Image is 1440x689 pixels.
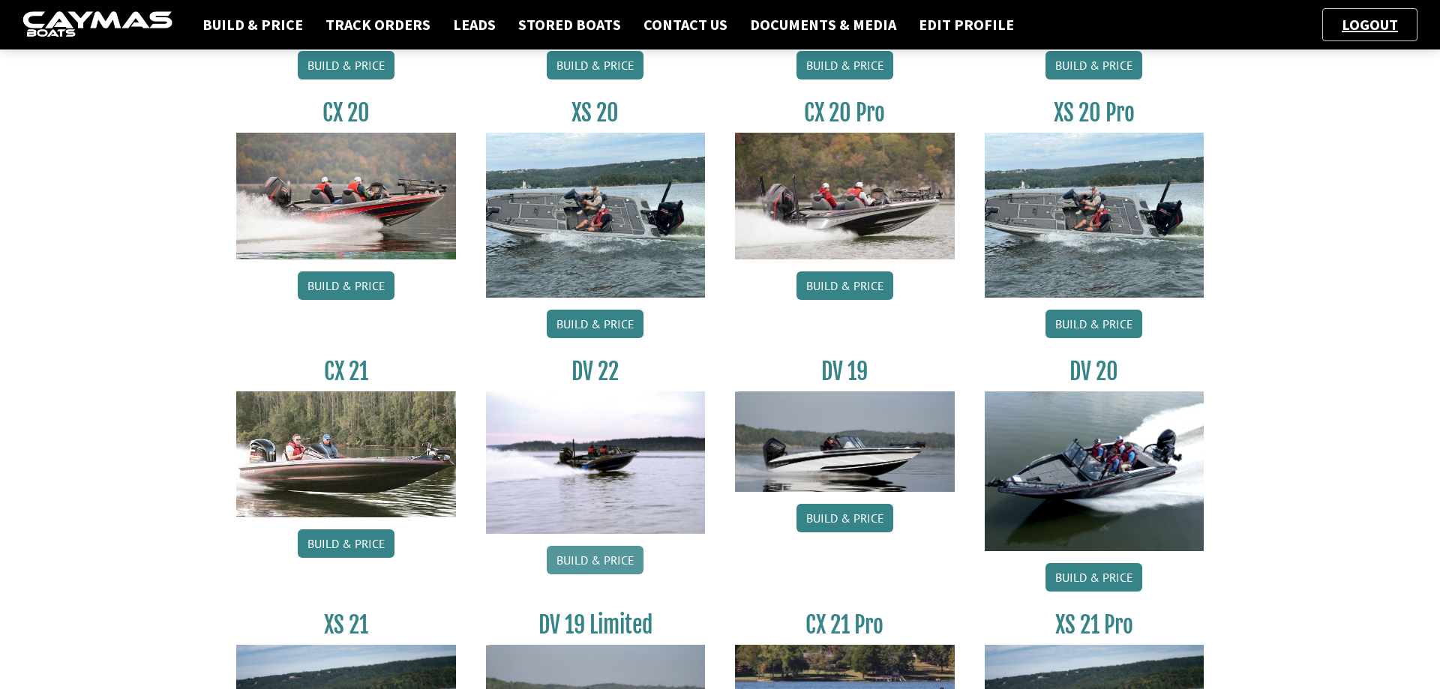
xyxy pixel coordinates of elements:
img: CX-20Pro_thumbnail.jpg [735,133,955,259]
img: XS_20_resized.jpg [985,133,1204,297]
a: Build & Price [547,310,643,338]
h3: DV 22 [486,358,706,385]
a: Build & Price [796,271,893,300]
a: Build & Price [547,51,643,79]
h3: DV 19 Limited [486,611,706,639]
h3: CX 20 [236,99,456,127]
a: Contact Us [636,15,735,34]
h3: DV 20 [985,358,1204,385]
img: XS_20_resized.jpg [486,133,706,297]
a: Build & Price [796,51,893,79]
a: Build & Price [298,51,394,79]
a: Build & Price [547,546,643,574]
h3: XS 21 Pro [985,611,1204,639]
img: DV_20_from_website_for_caymas_connect.png [985,391,1204,551]
a: Documents & Media [742,15,904,34]
a: Edit Profile [911,15,1021,34]
a: Build & Price [195,15,310,34]
h3: CX 21 [236,358,456,385]
img: CX21_thumb.jpg [236,391,456,517]
a: Build & Price [298,529,394,558]
h3: XS 20 Pro [985,99,1204,127]
img: dv-19-ban_from_website_for_caymas_connect.png [735,391,955,492]
h3: XS 21 [236,611,456,639]
a: Build & Price [1045,310,1142,338]
a: Build & Price [1045,51,1142,79]
a: Track Orders [318,15,438,34]
a: Stored Boats [511,15,628,34]
img: caymas-dealer-connect-2ed40d3bc7270c1d8d7ffb4b79bf05adc795679939227970def78ec6f6c03838.gif [22,11,172,39]
a: Logout [1334,15,1405,34]
a: Build & Price [298,271,394,300]
img: CX-20_thumbnail.jpg [236,133,456,259]
h3: XS 20 [486,99,706,127]
h3: CX 21 Pro [735,611,955,639]
img: DV22_original_motor_cropped_for_caymas_connect.jpg [486,391,706,534]
a: Leads [445,15,503,34]
a: Build & Price [1045,563,1142,592]
h3: DV 19 [735,358,955,385]
a: Build & Price [796,504,893,532]
h3: CX 20 Pro [735,99,955,127]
